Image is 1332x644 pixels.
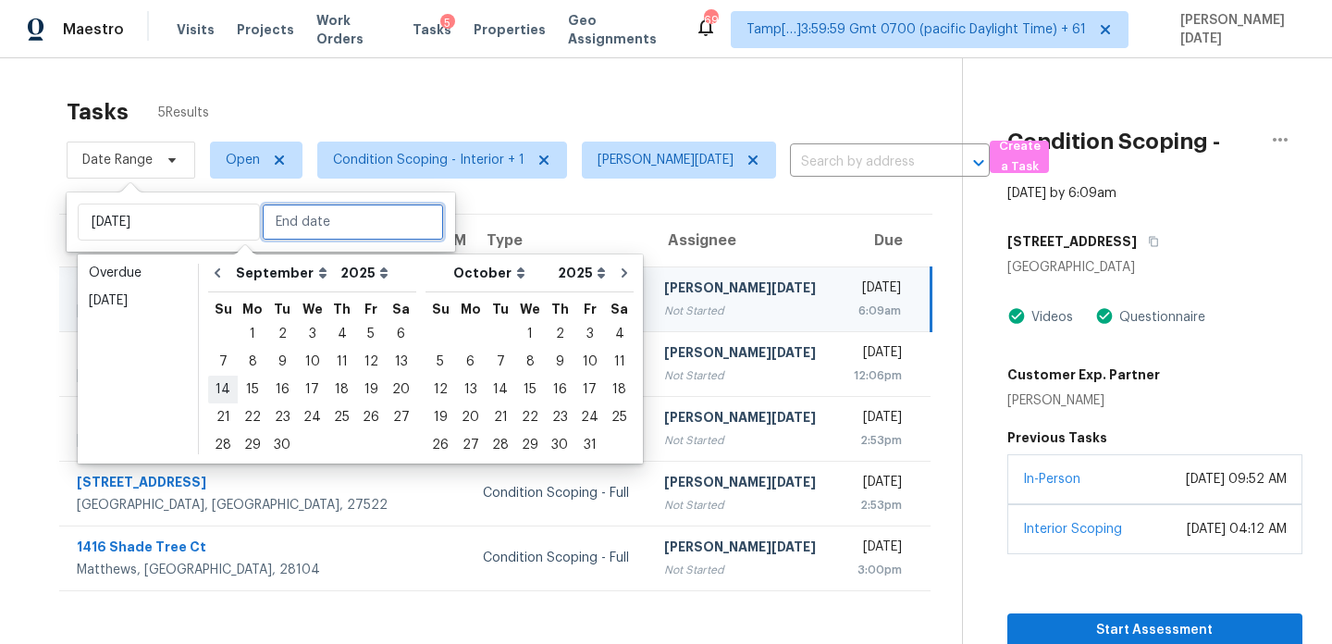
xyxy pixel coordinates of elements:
div: Mon Sep 29 2025 [238,431,267,459]
img: Artifact Present Icon [1095,306,1114,326]
div: 12 [356,349,386,375]
div: 16 [267,377,297,402]
div: Fri Sep 12 2025 [356,348,386,376]
div: [DATE] [851,473,902,496]
div: 5 [356,321,386,347]
div: Tue Oct 14 2025 [486,376,515,403]
div: [DATE] [851,408,902,431]
div: [PERSON_NAME][DATE] [664,408,821,431]
div: Mon Sep 22 2025 [238,403,267,431]
div: [STREET_ADDRESS] [77,473,400,496]
div: Not Started [664,496,821,514]
div: Condition Scoping - Full [483,549,635,567]
select: Year [336,259,393,287]
div: 29 [515,432,545,458]
div: Tue Oct 07 2025 [486,348,515,376]
div: [DATE] [851,343,902,366]
div: 26 [425,432,455,458]
div: 2 [545,321,574,347]
div: Tue Oct 21 2025 [486,403,515,431]
div: 26 [356,404,386,430]
div: Thu Sep 25 2025 [327,403,356,431]
div: 23 [267,404,297,430]
div: Fri Oct 24 2025 [574,403,605,431]
h5: Previous Tasks [1007,428,1302,447]
div: Thu Oct 16 2025 [545,376,574,403]
div: Fri Sep 05 2025 [356,320,386,348]
div: 30 [545,432,574,458]
div: [GEOGRAPHIC_DATA], [GEOGRAPHIC_DATA], 29316 [77,302,400,320]
select: Month [449,259,553,287]
div: [PERSON_NAME][DATE] [664,538,821,561]
span: Geo Assignments [568,11,673,48]
div: Sat Oct 18 2025 [605,376,634,403]
a: Interior Scoping [1023,523,1122,536]
select: Year [553,259,610,287]
span: Start Assessment [1022,619,1288,642]
div: Sat Oct 11 2025 [605,348,634,376]
div: Fri Sep 26 2025 [356,403,386,431]
div: [STREET_ADDRESS] [77,343,400,366]
div: 21 [486,404,515,430]
div: [STREET_ADDRESS] [77,279,400,302]
div: 1 [238,321,267,347]
div: 6 [386,321,416,347]
div: [GEOGRAPHIC_DATA] [1007,258,1302,277]
div: 3:00pm [851,561,902,579]
div: Wed Sep 17 2025 [297,376,327,403]
div: [DATE] [851,279,901,302]
div: 3 [574,321,605,347]
a: In-Person [1023,473,1080,486]
abbr: Tuesday [492,303,509,316]
div: [PERSON_NAME][DATE] [664,279,821,302]
div: 11 [327,349,356,375]
abbr: Thursday [551,303,569,316]
div: Sat Sep 27 2025 [386,403,416,431]
div: 1 [515,321,545,347]
abbr: Friday [364,303,377,316]
div: Not Started [664,561,821,579]
div: [PERSON_NAME][DATE] [664,473,821,496]
span: Create a Task [999,136,1040,179]
div: 6:09am [851,302,901,320]
span: Tasks [413,23,451,36]
button: Create a Task [990,141,1049,173]
span: Date Range [82,151,153,169]
div: [DATE] [89,291,187,310]
div: Wed Oct 29 2025 [515,431,545,459]
div: [DATE] by 6:09am [1007,184,1116,203]
span: Work Orders [316,11,390,48]
div: [PERSON_NAME][DATE] [664,343,821,366]
div: 3 [297,321,327,347]
div: 28 [486,432,515,458]
th: Type [468,215,649,266]
abbr: Monday [461,303,481,316]
div: Wed Sep 24 2025 [297,403,327,431]
div: Sun Oct 19 2025 [425,403,455,431]
abbr: Sunday [215,303,232,316]
div: 8 [238,349,267,375]
div: 22 [238,404,267,430]
div: Tue Sep 02 2025 [267,320,297,348]
div: Not Started [664,431,821,450]
span: Tamp[…]3:59:59 Gmt 0700 (pacific Daylight Time) + 61 [746,20,1086,39]
div: 4 [605,321,634,347]
div: 16 [545,377,574,402]
div: 9 [545,349,574,375]
div: 31 [574,432,605,458]
div: Mon Sep 08 2025 [238,348,267,376]
div: 22 [515,404,545,430]
div: 40 [PERSON_NAME] [77,408,400,431]
abbr: Wednesday [302,303,323,316]
div: 1416 Shade Tree Ct [77,538,400,561]
div: 27 [386,404,416,430]
div: 15 [515,377,545,402]
div: Tue Sep 16 2025 [267,376,297,403]
div: 21 [208,404,238,430]
div: 2:53pm [851,431,902,450]
div: Tue Oct 28 2025 [486,431,515,459]
div: 9 [267,349,297,375]
div: Fri Oct 31 2025 [574,431,605,459]
div: Thu Sep 11 2025 [327,348,356,376]
div: 18 [605,377,634,402]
